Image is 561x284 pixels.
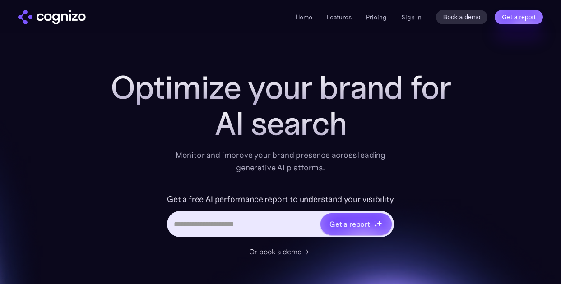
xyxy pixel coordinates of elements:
form: Hero URL Input Form [167,192,394,242]
a: Pricing [366,13,387,21]
a: home [18,10,86,24]
a: Home [296,13,312,21]
a: Or book a demo [249,246,312,257]
div: Or book a demo [249,246,301,257]
img: cognizo logo [18,10,86,24]
a: Get a reportstarstarstar [320,212,393,236]
img: star [376,220,382,226]
img: star [374,224,377,227]
img: star [374,221,376,222]
div: Get a report [329,219,370,229]
div: Monitor and improve your brand presence across leading generative AI platforms. [170,149,392,174]
label: Get a free AI performance report to understand your visibility [167,192,394,206]
a: Features [327,13,352,21]
a: Get a report [495,10,543,24]
div: AI search [100,105,461,142]
a: Sign in [401,12,422,23]
h1: Optimize your brand for [100,69,461,105]
a: Book a demo [436,10,488,24]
